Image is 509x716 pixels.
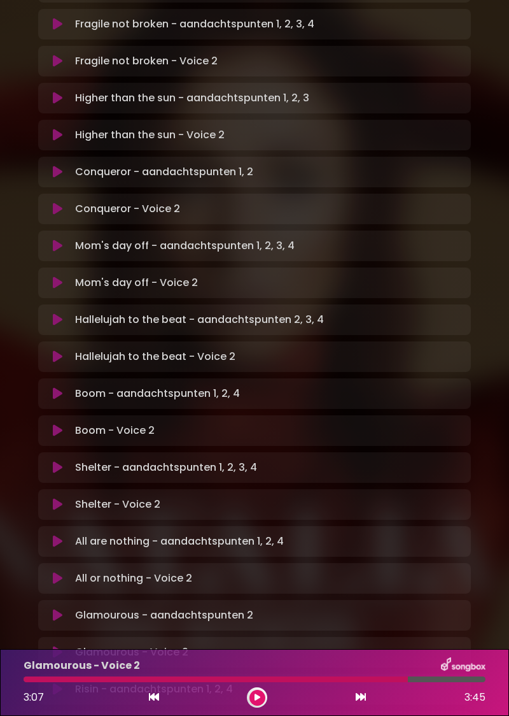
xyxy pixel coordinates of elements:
[75,17,314,32] p: Fragile not broken - aandachtspunten 1, 2, 3, 4
[75,54,218,69] p: Fragile not broken - Voice 2
[75,238,295,254] p: Mom's day off - aandachtspunten 1, 2, 3, 4
[75,90,309,106] p: Higher than the sun - aandachtspunten 1, 2, 3
[464,690,485,705] span: 3:45
[75,127,225,143] p: Higher than the sun - Voice 2
[75,423,155,438] p: Boom - Voice 2
[24,658,140,673] p: Glamourous - Voice 2
[75,201,180,217] p: Conqueror - Voice 2
[75,312,324,327] p: Hallelujah to the beat - aandachtspunten 2, 3, 4
[75,164,253,180] p: Conqueror - aandachtspunten 1, 2
[75,645,188,660] p: Glamourous - Voice 2
[75,497,160,512] p: Shelter - Voice 2
[441,657,485,674] img: songbox-logo-white.png
[75,608,253,623] p: Glamourous - aandachtspunten 2
[75,571,192,586] p: All or nothing - Voice 2
[75,349,235,364] p: Hallelujah to the beat - Voice 2
[75,534,284,549] p: All are nothing - aandachtspunten 1, 2, 4
[24,690,44,705] span: 3:07
[75,386,240,401] p: Boom - aandachtspunten 1, 2, 4
[75,460,257,475] p: Shelter - aandachtspunten 1, 2, 3, 4
[75,275,198,290] p: Mom's day off - Voice 2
